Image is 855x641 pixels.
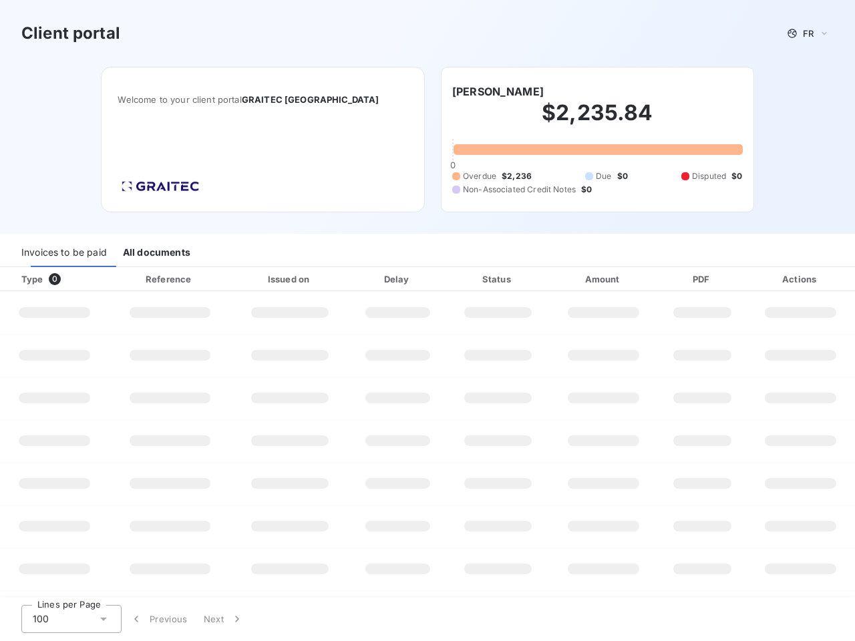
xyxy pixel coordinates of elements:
span: FR [803,28,814,39]
h3: Client portal [21,21,120,45]
span: $0 [581,184,592,196]
span: Overdue [463,170,496,182]
div: Reference [146,274,191,284]
div: Actions [749,272,852,286]
div: Amount [552,272,656,286]
span: Welcome to your client portal [118,94,408,105]
div: All documents [123,239,190,267]
h2: $2,235.84 [452,99,743,140]
h6: [PERSON_NAME] [452,83,544,99]
img: Company logo [118,177,203,196]
span: 0 [49,273,61,285]
span: $2,236 [502,170,532,182]
button: Next [196,605,252,633]
span: 0 [450,160,456,170]
div: Status [450,272,546,286]
span: GRAITEC [GEOGRAPHIC_DATA] [242,94,379,105]
button: Previous [122,605,196,633]
span: $0 [731,170,742,182]
div: Type [13,272,106,286]
span: 100 [33,612,49,626]
span: Due [596,170,611,182]
span: $0 [617,170,628,182]
div: Issued on [234,272,346,286]
span: Non-Associated Credit Notes [463,184,576,196]
div: Delay [351,272,444,286]
div: PDF [661,272,743,286]
span: Disputed [692,170,726,182]
div: Invoices to be paid [21,239,107,267]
